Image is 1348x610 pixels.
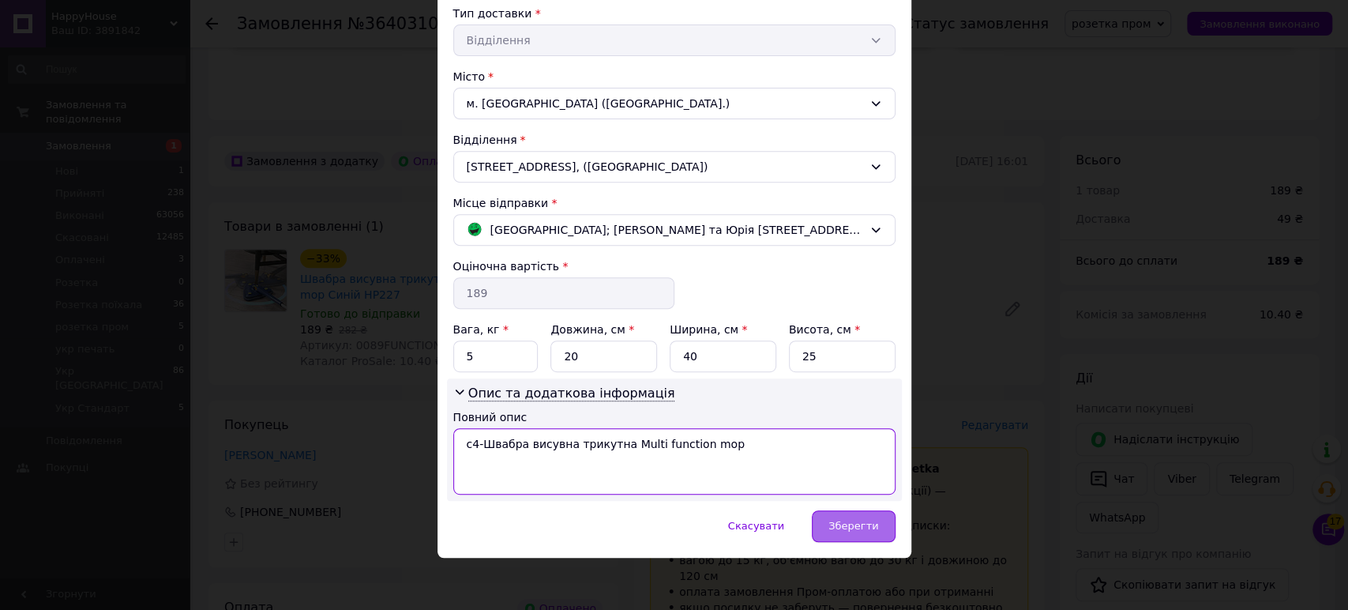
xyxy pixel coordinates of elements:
[550,323,634,336] label: Довжина, см
[453,260,559,273] label: Оціночна вартість
[453,411,528,424] label: Повний опис
[490,221,863,239] span: [GEOGRAPHIC_DATA]; [PERSON_NAME] та Юрія [STREET_ADDRESS]
[453,195,896,211] div: Місце відправки
[670,323,747,336] label: Ширина, см
[468,386,675,401] span: Опис та додаткова інформація
[453,88,896,119] div: м. [GEOGRAPHIC_DATA] ([GEOGRAPHIC_DATA].)
[728,520,784,532] span: Скасувати
[453,151,896,183] div: [STREET_ADDRESS], ([GEOGRAPHIC_DATA])
[453,6,896,21] div: Тип доставки
[453,132,896,148] div: Відділення
[453,69,896,85] div: Місто
[828,520,878,532] span: Зберегти
[453,428,896,495] textarea: с4-Швабра висувна трикутна Multi function mop
[789,323,860,336] label: Висота, см
[453,323,509,336] label: Вага, кг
